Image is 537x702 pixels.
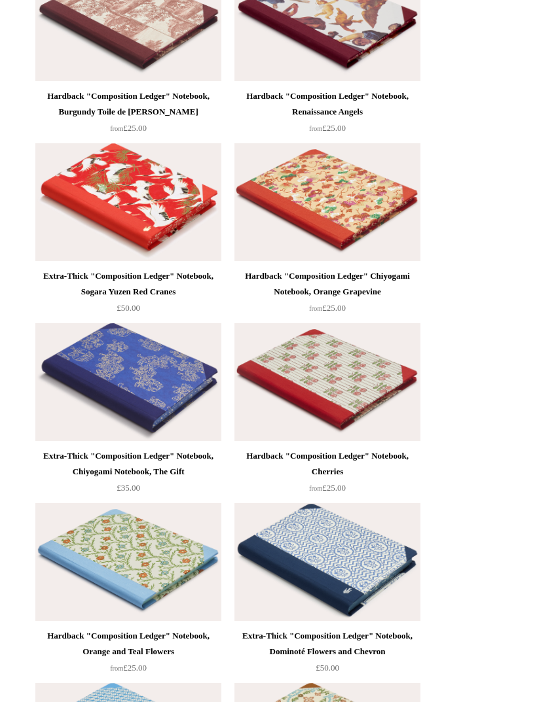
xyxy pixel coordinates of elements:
[316,663,339,673] span: £50.00
[39,268,218,300] div: Extra-Thick "Composition Ledger" Notebook, Sogara Yuzen Red Cranes
[35,268,221,322] a: Extra-Thick "Composition Ledger" Notebook, Sogara Yuzen Red Cranes £50.00
[117,483,140,493] span: £35.00
[234,628,420,682] a: Extra-Thick "Composition Ledger" Notebook, Dominoté Flowers and Chevron £50.00
[234,323,420,441] img: Hardback "Composition Ledger" Notebook, Cherries
[110,123,147,133] span: £25.00
[309,125,322,132] span: from
[238,268,417,300] div: Hardback "Composition Ledger" Chiyogami Notebook, Orange Grapevine
[35,143,221,261] a: Extra-Thick "Composition Ledger" Notebook, Sogara Yuzen Red Cranes Extra-Thick "Composition Ledge...
[110,665,123,672] span: from
[35,503,221,621] a: Hardback "Composition Ledger" Notebook, Orange and Teal Flowers Hardback "Composition Ledger" Not...
[39,448,218,480] div: Extra-Thick "Composition Ledger" Notebook, Chiyogami Notebook, The Gift
[35,323,221,441] a: Extra-Thick "Composition Ledger" Notebook, Chiyogami Notebook, The Gift Extra-Thick "Composition ...
[234,503,420,621] img: Extra-Thick "Composition Ledger" Notebook, Dominoté Flowers and Chevron
[35,503,221,621] img: Hardback "Composition Ledger" Notebook, Orange and Teal Flowers
[234,268,420,322] a: Hardback "Composition Ledger" Chiyogami Notebook, Orange Grapevine from£25.00
[39,628,218,659] div: Hardback "Composition Ledger" Notebook, Orange and Teal Flowers
[110,125,123,132] span: from
[35,323,221,441] img: Extra-Thick "Composition Ledger" Notebook, Chiyogami Notebook, The Gift
[35,628,221,682] a: Hardback "Composition Ledger" Notebook, Orange and Teal Flowers from£25.00
[238,88,417,120] div: Hardback "Composition Ledger" Notebook, Renaissance Angels
[234,143,420,261] a: Hardback "Composition Ledger" Chiyogami Notebook, Orange Grapevine Hardback "Composition Ledger" ...
[35,88,221,142] a: Hardback "Composition Ledger" Notebook, Burgundy Toile de [PERSON_NAME] from£25.00
[110,663,147,673] span: £25.00
[234,88,420,142] a: Hardback "Composition Ledger" Notebook, Renaissance Angels from£25.00
[117,303,140,313] span: £50.00
[309,303,346,313] span: £25.00
[234,503,420,621] a: Extra-Thick "Composition Ledger" Notebook, Dominoté Flowers and Chevron Extra-Thick "Composition ...
[309,305,322,312] span: from
[309,483,346,493] span: £25.00
[234,448,420,502] a: Hardback "Composition Ledger" Notebook, Cherries from£25.00
[234,323,420,441] a: Hardback "Composition Ledger" Notebook, Cherries Hardback "Composition Ledger" Notebook, Cherries
[39,88,218,120] div: Hardback "Composition Ledger" Notebook, Burgundy Toile de [PERSON_NAME]
[238,448,417,480] div: Hardback "Composition Ledger" Notebook, Cherries
[234,143,420,261] img: Hardback "Composition Ledger" Chiyogami Notebook, Orange Grapevine
[35,448,221,502] a: Extra-Thick "Composition Ledger" Notebook, Chiyogami Notebook, The Gift £35.00
[309,123,346,133] span: £25.00
[35,143,221,261] img: Extra-Thick "Composition Ledger" Notebook, Sogara Yuzen Red Cranes
[238,628,417,659] div: Extra-Thick "Composition Ledger" Notebook, Dominoté Flowers and Chevron
[309,485,322,492] span: from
